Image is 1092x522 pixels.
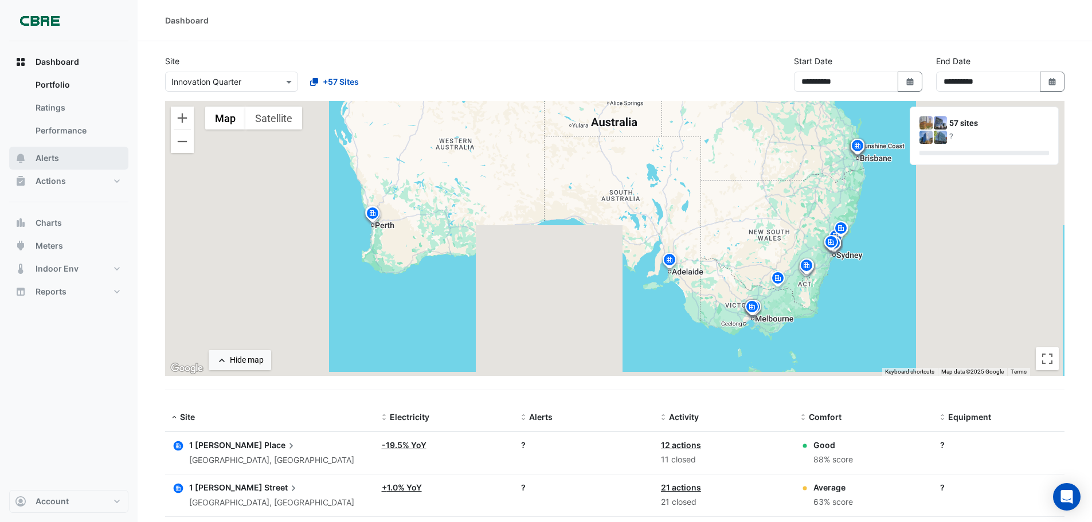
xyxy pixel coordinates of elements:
button: Alerts [9,147,128,170]
fa-icon: Select Date [1047,77,1058,87]
span: Map data ©2025 Google [941,368,1004,375]
div: 88% score [813,453,853,466]
label: Start Date [794,55,832,67]
img: Company Logo [14,9,65,32]
img: site-pin.svg [743,299,761,319]
app-icon: Dashboard [15,56,26,68]
img: site-pin.svg [745,299,764,319]
span: Meters [36,240,63,252]
span: +57 Sites [323,76,359,88]
label: Site [165,55,179,67]
img: 10 Shelley Street [934,131,947,144]
a: Open this area in Google Maps (opens a new window) [168,361,206,376]
img: site-pin.svg [769,270,787,290]
span: Account [36,496,69,507]
div: ? [940,481,1066,493]
span: Equipment [948,412,991,422]
img: site-pin.svg [363,205,381,225]
img: site-pin.svg [365,206,383,226]
div: ? [949,131,1049,143]
div: [GEOGRAPHIC_DATA], [GEOGRAPHIC_DATA] [189,454,354,467]
span: Place [264,439,297,452]
span: Activity [669,412,699,422]
div: 21 closed [661,496,787,509]
span: 1 [PERSON_NAME] [189,440,263,450]
div: Open Intercom Messenger [1053,483,1081,511]
app-icon: Actions [15,175,26,187]
div: Dashboard [9,73,128,147]
div: 63% score [813,496,853,509]
app-icon: Charts [15,217,26,229]
img: site-pin.svg [849,138,867,158]
img: site-pin.svg [848,138,867,158]
button: Charts [9,211,128,234]
span: Dashboard [36,56,79,68]
button: Dashboard [9,50,128,73]
span: Charts [36,217,62,229]
a: Portfolio [26,73,128,96]
button: Actions [9,170,128,193]
img: site-pin.svg [798,257,816,277]
div: ? [940,439,1066,451]
img: site-pin.svg [827,228,845,248]
img: site-pin.svg [363,205,382,225]
span: Alerts [529,412,553,422]
span: Reports [36,286,66,297]
button: Hide map [209,350,271,370]
span: Alerts [36,152,59,164]
app-icon: Meters [15,240,26,252]
button: Reports [9,280,128,303]
img: site-pin.svg [823,234,841,254]
button: Show satellite imagery [245,107,302,129]
img: site-pin.svg [832,220,850,240]
a: Ratings [26,96,128,119]
button: +57 Sites [303,72,366,92]
button: Indoor Env [9,257,128,280]
span: 1 [PERSON_NAME] [189,482,263,492]
a: -19.5% YoY [382,440,426,450]
a: +1.0% YoY [382,482,422,492]
span: Street [264,481,299,494]
img: site-pin.svg [797,260,815,280]
a: 12 actions [661,440,701,450]
img: site-pin.svg [825,235,843,255]
div: Average [813,481,853,493]
div: ? [521,439,647,451]
button: Zoom out [171,130,194,153]
div: ? [521,481,647,493]
span: Actions [36,175,66,187]
img: Google [168,361,206,376]
fa-icon: Select Date [905,77,915,87]
label: End Date [936,55,970,67]
img: site-pin.svg [797,257,816,277]
img: 1 Shelley Street [934,116,947,129]
a: 21 actions [661,482,701,492]
div: Dashboard [165,14,209,26]
button: Show street map [205,107,245,129]
app-icon: Indoor Env [15,263,26,274]
img: 10 Franklin Street (GPO Exchange) [919,131,933,144]
div: [GEOGRAPHIC_DATA], [GEOGRAPHIC_DATA] [189,496,354,509]
img: site-pin.svg [798,258,816,278]
div: Hide map [230,354,264,366]
button: Meters [9,234,128,257]
span: Electricity [390,412,429,422]
div: 57 sites [949,117,1049,129]
span: Indoor Env [36,263,79,274]
app-icon: Alerts [15,152,26,164]
button: Toggle fullscreen view [1036,347,1059,370]
div: 11 closed [661,453,787,466]
a: Terms (opens in new tab) [1011,368,1027,375]
img: site-pin.svg [822,234,840,254]
button: Account [9,490,128,513]
a: Performance [26,119,128,142]
span: Comfort [809,412,841,422]
img: site-pin.svg [660,252,679,272]
img: site-pin.svg [832,220,851,240]
img: 1 Martin Place [919,116,933,129]
app-icon: Reports [15,286,26,297]
button: Keyboard shortcuts [885,368,934,376]
span: Site [180,412,195,422]
div: Good [813,439,853,451]
button: Zoom in [171,107,194,129]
